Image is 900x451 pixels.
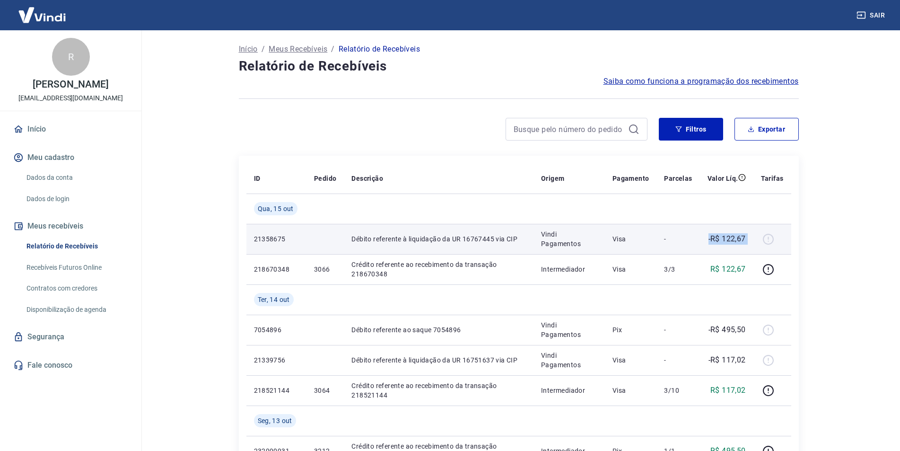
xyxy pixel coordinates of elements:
[331,44,334,55] p: /
[11,119,130,140] a: Início
[351,260,526,279] p: Crédito referente ao recebimento da transação 218670348
[612,265,649,274] p: Visa
[664,174,692,183] p: Parcelas
[541,265,597,274] p: Intermediador
[254,386,299,395] p: 218521144
[254,325,299,335] p: 7054896
[239,57,799,76] h4: Relatório de Recebíveis
[254,265,299,274] p: 218670348
[339,44,420,55] p: Relatório de Recebíveis
[18,93,123,103] p: [EMAIL_ADDRESS][DOMAIN_NAME]
[258,204,294,213] span: Qua, 15 out
[262,44,265,55] p: /
[612,234,649,244] p: Visa
[541,174,564,183] p: Origem
[11,355,130,376] a: Fale conosco
[314,265,336,274] p: 3066
[603,76,799,87] a: Saiba como funciona a programação dos recebimentos
[541,351,597,370] p: Vindi Pagamentos
[541,320,597,339] p: Vindi Pagamentos
[11,327,130,347] a: Segurança
[11,147,130,168] button: Meu cadastro
[612,174,649,183] p: Pagamento
[708,354,746,366] p: -R$ 117,02
[351,355,526,365] p: Débito referente à liquidação da UR 16751637 via CIP
[734,118,799,141] button: Exportar
[314,174,336,183] p: Pedido
[254,174,261,183] p: ID
[23,258,130,277] a: Recebíveis Futuros Online
[258,295,290,304] span: Ter, 14 out
[710,264,746,275] p: R$ 122,67
[708,233,746,245] p: -R$ 122,67
[23,300,130,319] a: Disponibilização de agenda
[710,385,746,396] p: R$ 117,02
[664,265,692,274] p: 3/3
[351,381,526,400] p: Crédito referente ao recebimento da transação 218521144
[351,174,383,183] p: Descrição
[612,355,649,365] p: Visa
[52,38,90,76] div: R
[541,230,597,248] p: Vindi Pagamentos
[11,216,130,237] button: Meus recebíveis
[254,234,299,244] p: 21358675
[269,44,327,55] a: Meus Recebíveis
[514,122,624,136] input: Busque pelo número do pedido
[23,237,130,256] a: Relatório de Recebíveis
[351,325,526,335] p: Débito referente ao saque 7054896
[761,174,784,183] p: Tarifas
[664,325,692,335] p: -
[659,118,723,141] button: Filtros
[239,44,258,55] a: Início
[258,416,292,425] span: Seg, 13 out
[708,324,746,336] p: -R$ 495,50
[664,234,692,244] p: -
[351,234,526,244] p: Débito referente à liquidação da UR 16767445 via CIP
[23,279,130,298] a: Contratos com credores
[541,386,597,395] p: Intermediador
[33,80,108,89] p: [PERSON_NAME]
[855,7,889,24] button: Sair
[254,355,299,365] p: 21339756
[23,189,130,209] a: Dados de login
[11,0,73,29] img: Vindi
[708,174,738,183] p: Valor Líq.
[664,386,692,395] p: 3/10
[612,325,649,335] p: Pix
[23,168,130,187] a: Dados da conta
[664,355,692,365] p: -
[314,386,336,395] p: 3064
[612,386,649,395] p: Visa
